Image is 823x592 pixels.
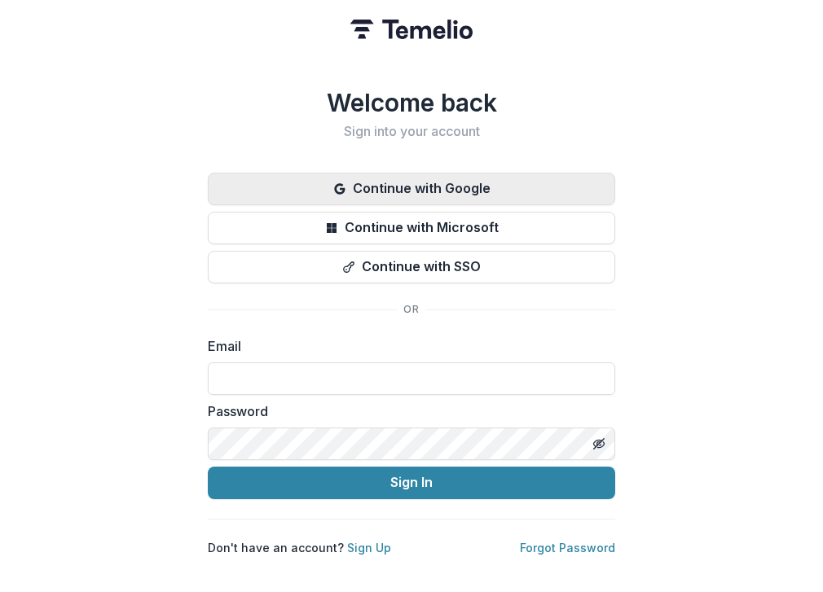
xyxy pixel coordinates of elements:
[208,212,615,244] button: Continue with Microsoft
[208,539,391,556] p: Don't have an account?
[208,251,615,283] button: Continue with SSO
[208,401,605,421] label: Password
[520,541,615,555] a: Forgot Password
[208,173,615,205] button: Continue with Google
[208,124,615,139] h2: Sign into your account
[347,541,391,555] a: Sign Up
[208,88,615,117] h1: Welcome back
[208,467,615,499] button: Sign In
[208,336,605,356] label: Email
[586,431,612,457] button: Toggle password visibility
[350,20,473,39] img: Temelio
